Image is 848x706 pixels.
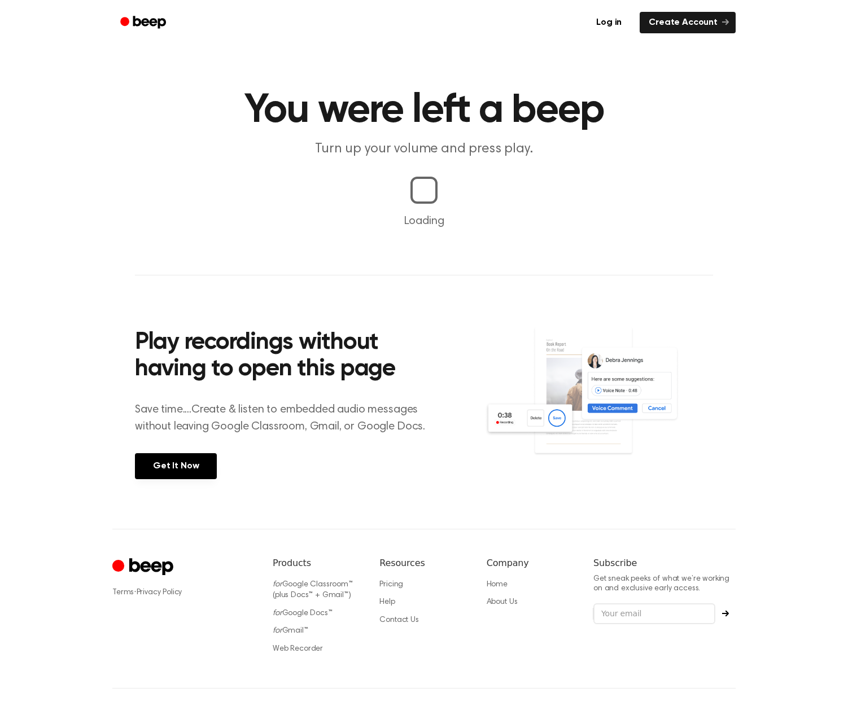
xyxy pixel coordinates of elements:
p: Save time....Create & listen to embedded audio messages without leaving Google Classroom, Gmail, ... [135,401,439,435]
a: forGoogle Classroom™ (plus Docs™ + Gmail™) [273,581,353,600]
a: Contact Us [379,616,418,624]
a: Create Account [640,12,736,33]
h6: Company [487,556,575,570]
a: Beep [112,12,176,34]
a: Cruip [112,556,176,578]
p: Turn up your volume and press play. [207,140,641,159]
a: forGoogle Docs™ [273,609,333,617]
img: Voice Comments on Docs and Recording Widget [484,326,713,478]
a: Privacy Policy [137,589,182,597]
p: Get sneak peeks of what we’re working on and exclusive early access. [593,575,736,594]
input: Your email [593,603,715,625]
a: About Us [487,598,518,606]
p: Loading [14,213,834,230]
h6: Products [273,556,361,570]
a: forGmail™ [273,627,308,635]
div: · [112,587,255,598]
a: Web Recorder [273,645,323,653]
h1: You were left a beep [135,90,713,131]
i: for [273,627,282,635]
i: for [273,609,282,617]
button: Subscribe [715,610,736,617]
h6: Resources [379,556,468,570]
a: Home [487,581,508,589]
h6: Subscribe [593,556,736,570]
a: Pricing [379,581,403,589]
h2: Play recordings without having to open this page [135,330,439,383]
a: Log in [585,10,633,36]
a: Get It Now [135,453,217,479]
a: Help [379,598,395,606]
a: Terms [112,589,134,597]
i: for [273,581,282,589]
